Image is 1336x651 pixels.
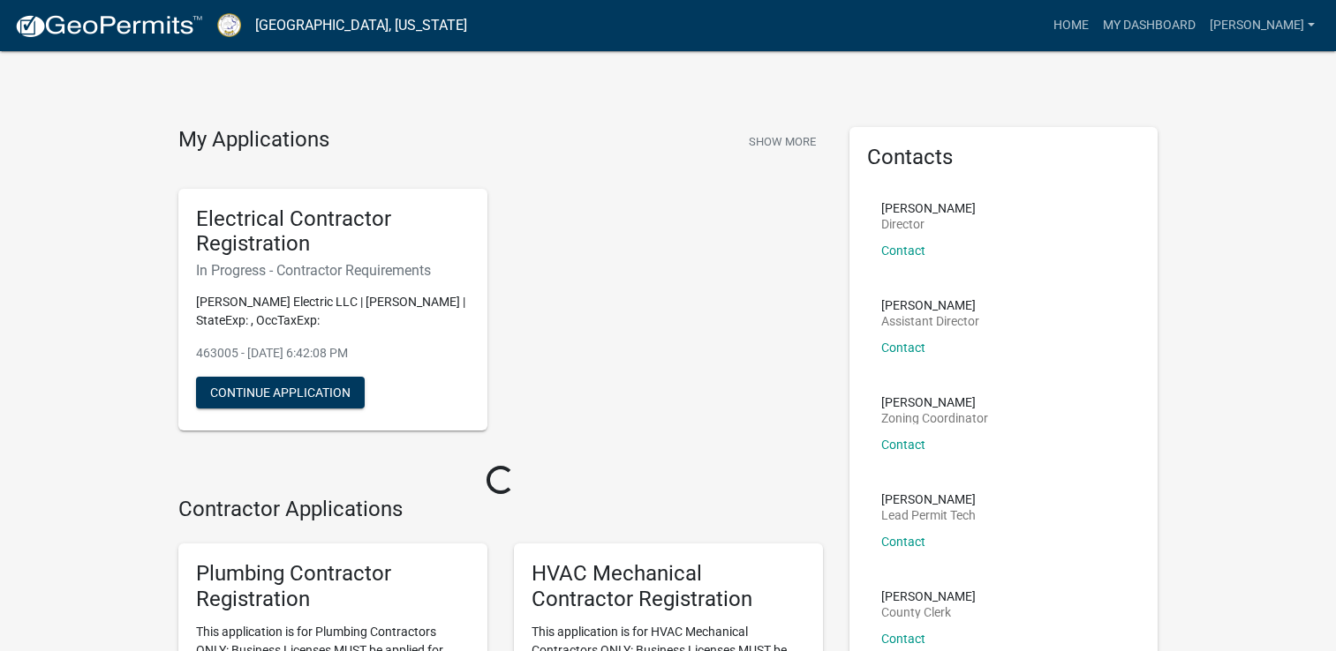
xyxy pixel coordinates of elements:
[196,262,470,279] h6: In Progress - Contractor Requirements
[178,497,823,522] h4: Contractor Applications
[217,13,241,37] img: Putnam County, Georgia
[1096,9,1203,42] a: My Dashboard
[881,315,979,327] p: Assistant Director
[881,243,925,258] a: Contact
[255,11,467,41] a: [GEOGRAPHIC_DATA], [US_STATE]
[867,145,1141,170] h5: Contacts
[196,344,470,363] p: 463005 - [DATE] 6:42:08 PM
[881,632,925,646] a: Contact
[881,299,979,311] p: [PERSON_NAME]
[881,606,976,618] p: County Clerk
[196,377,365,408] button: Continue Application
[532,561,805,612] h5: HVAC Mechanical Contractor Registration
[1046,9,1096,42] a: Home
[881,412,988,424] p: Zoning Coordinator
[881,396,988,408] p: [PERSON_NAME]
[881,218,976,230] p: Director
[881,340,925,355] a: Contact
[881,535,925,549] a: Contact
[1203,9,1322,42] a: [PERSON_NAME]
[178,127,329,153] h4: My Applications
[881,202,976,214] p: [PERSON_NAME]
[196,293,470,330] p: [PERSON_NAME] Electric LLC | [PERSON_NAME] | StateExp: , OccTaxExp:
[881,438,925,452] a: Contact
[196,561,470,612] h5: Plumbing Contractor Registration
[742,127,823,156] button: Show More
[881,509,976,521] p: Lead Permit Tech
[881,493,976,505] p: [PERSON_NAME]
[881,590,976,602] p: [PERSON_NAME]
[196,206,470,258] h5: Electrical Contractor Registration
